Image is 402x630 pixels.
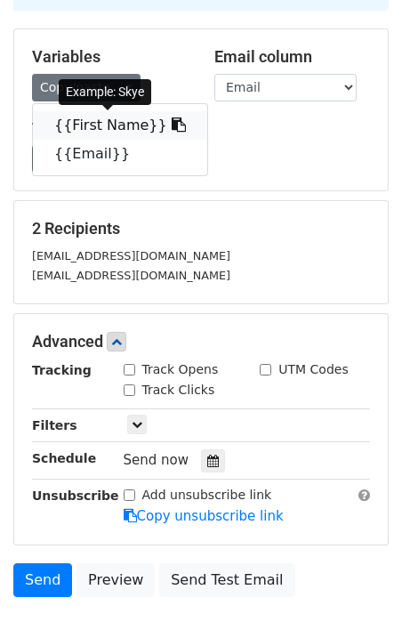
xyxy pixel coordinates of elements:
label: Add unsubscribe link [142,486,272,505]
a: {{Email}} [33,140,207,168]
h5: Email column [214,47,370,67]
strong: Schedule [32,451,96,465]
h5: Variables [32,47,188,67]
h5: Advanced [32,332,370,351]
a: Send [13,563,72,597]
a: Copy/paste... [32,74,141,101]
iframe: Chat Widget [313,545,402,630]
h5: 2 Recipients [32,219,370,238]
span: Send now [124,452,189,468]
small: [EMAIL_ADDRESS][DOMAIN_NAME] [32,269,230,282]
a: Send Test Email [159,563,294,597]
div: Example: Skye [59,79,151,105]
label: Track Clicks [142,381,215,400]
strong: Filters [32,418,77,432]
a: Copy unsubscribe link [124,508,284,524]
label: Track Opens [142,360,219,379]
strong: Unsubscribe [32,489,119,503]
small: [EMAIL_ADDRESS][DOMAIN_NAME] [32,249,230,262]
a: Preview [76,563,155,597]
label: UTM Codes [278,360,348,379]
a: {{First Name}} [33,111,207,140]
strong: Tracking [32,363,92,377]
